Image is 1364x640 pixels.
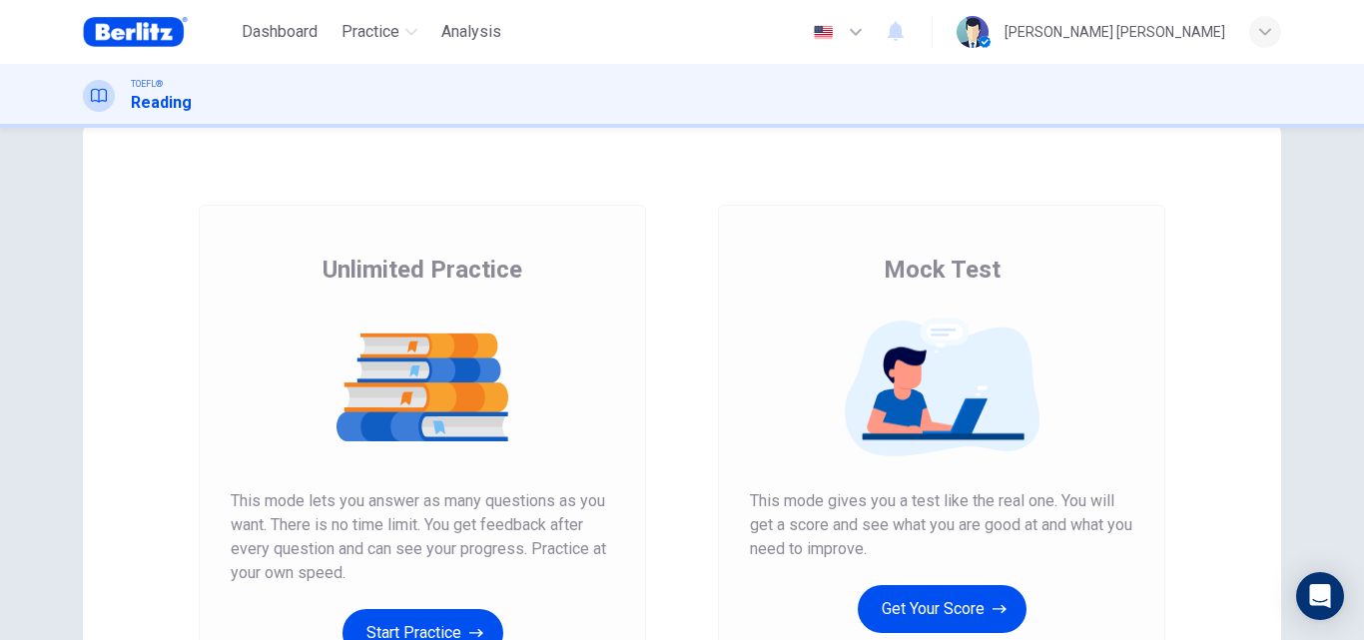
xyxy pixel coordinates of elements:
[234,14,326,50] button: Dashboard
[1296,572,1344,620] div: Open Intercom Messenger
[231,489,614,585] span: This mode lets you answer as many questions as you want. There is no time limit. You get feedback...
[334,14,425,50] button: Practice
[441,20,501,44] span: Analysis
[323,254,522,286] span: Unlimited Practice
[83,12,234,52] a: Berlitz Brasil logo
[242,20,318,44] span: Dashboard
[83,12,188,52] img: Berlitz Brasil logo
[957,16,989,48] img: Profile picture
[341,20,399,44] span: Practice
[858,585,1026,633] button: Get Your Score
[131,91,192,115] h1: Reading
[131,77,163,91] span: TOEFL®
[811,25,836,40] img: en
[433,14,509,50] button: Analysis
[884,254,1001,286] span: Mock Test
[1005,20,1225,44] div: [PERSON_NAME] [PERSON_NAME]
[750,489,1133,561] span: This mode gives you a test like the real one. You will get a score and see what you are good at a...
